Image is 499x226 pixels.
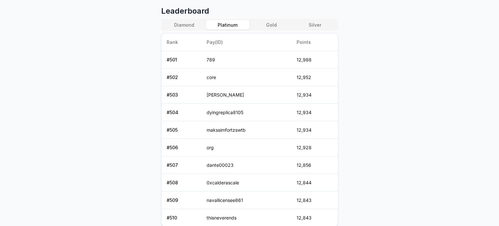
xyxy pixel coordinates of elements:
[291,51,338,69] td: 12,988
[291,104,338,121] td: 12,934
[161,104,202,121] td: # 504
[201,104,291,121] td: dyingreplica8105
[206,20,249,30] button: Platinum
[161,156,202,174] td: # 507
[201,51,291,69] td: 789
[162,20,206,30] button: Diamond
[293,20,337,30] button: Silver
[201,174,291,192] td: 0xcalderascale
[291,121,338,139] td: 12,934
[161,139,202,156] td: # 506
[291,174,338,192] td: 12,844
[161,174,202,192] td: # 508
[201,33,291,51] th: Pay(ID)
[201,139,291,156] td: org
[201,86,291,104] td: [PERSON_NAME]
[291,192,338,209] td: 12,843
[291,139,338,156] td: 12,928
[161,121,202,139] td: # 505
[291,33,338,51] th: Points
[291,69,338,86] td: 12,952
[291,86,338,104] td: 12,934
[161,6,338,16] span: Leaderboard
[161,51,202,69] td: # 501
[161,192,202,209] td: # 509
[249,20,293,30] button: Gold
[161,33,202,51] th: Rank
[201,121,291,139] td: makssimfortzswtb
[201,156,291,174] td: dante00023
[161,69,202,86] td: # 502
[201,192,291,209] td: navallicensee861
[201,69,291,86] td: core
[291,156,338,174] td: 12,856
[161,86,202,104] td: # 503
